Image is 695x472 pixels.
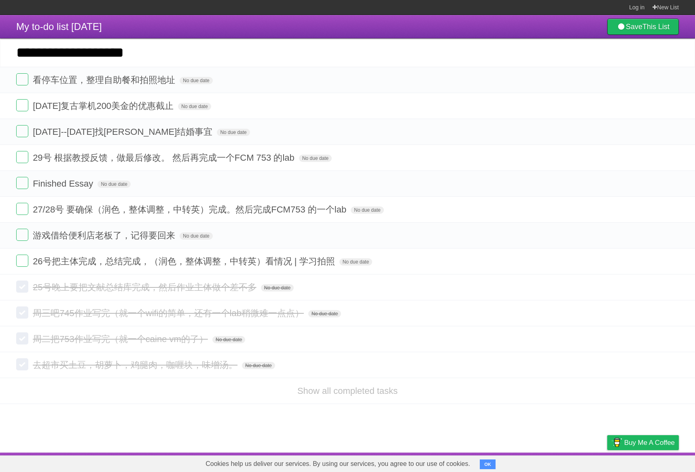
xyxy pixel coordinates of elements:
[339,258,372,266] span: No due date
[16,203,28,215] label: Done
[500,455,517,470] a: About
[16,229,28,241] label: Done
[16,358,28,370] label: Done
[628,455,679,470] a: Suggest a feature
[197,456,478,472] span: Cookies help us deliver our services. By using our services, you agree to our use of cookies.
[16,332,28,344] label: Done
[16,99,28,111] label: Done
[642,23,670,31] b: This List
[16,306,28,319] label: Done
[217,129,250,136] span: No due date
[16,73,28,85] label: Done
[33,127,214,137] span: [DATE]--[DATE]找[PERSON_NAME]结婚事宜
[180,77,212,84] span: No due date
[299,155,332,162] span: No due date
[16,255,28,267] label: Done
[97,181,130,188] span: No due date
[16,21,102,32] span: My to-do list [DATE]
[33,75,177,85] span: 看停车位置，整理自助餐和拍照地址
[178,103,211,110] span: No due date
[480,459,496,469] button: OK
[597,455,618,470] a: Privacy
[180,232,212,240] span: No due date
[16,281,28,293] label: Done
[308,310,341,317] span: No due date
[297,386,398,396] a: Show all completed tasks
[33,204,348,215] span: 27/28号 要确保（润色，整体调整，中转英）完成。然后完成FCM753 的一个lab
[33,334,210,344] span: 周二把753作业写完（就一个caine vm的了）
[624,436,675,450] span: Buy me a coffee
[33,179,95,189] span: Finished Essay
[526,455,559,470] a: Developers
[33,101,176,111] span: [DATE]复古掌机200美金的优惠截止
[242,362,275,369] span: No due date
[611,436,622,449] img: Buy me a coffee
[16,125,28,137] label: Done
[33,360,239,370] span: 去超市买土豆，胡萝卜，鸡腿肉，咖喱块，味增汤。
[33,230,177,240] span: 游戏借给便利店老板了，记得要回来
[33,153,297,163] span: 29号 根据教授反馈，做最后修改。 然后再完成一个FCM 753 的lab
[607,19,679,35] a: SaveThis List
[569,455,587,470] a: Terms
[33,256,337,266] span: 26号把主体完成，总结完成，（润色，整体调整，中转英）看情况 | 学习拍照
[607,435,679,450] a: Buy me a coffee
[212,336,245,343] span: No due date
[351,206,384,214] span: No due date
[16,151,28,163] label: Done
[33,308,306,318] span: 周三吧745作业写完（就一个wifi的简单，还有一个lab稍微难一点点）
[261,284,294,291] span: No due date
[16,177,28,189] label: Done
[33,282,258,292] span: 25号晚上要把文献总结库完成，然后作业主体做个差不多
